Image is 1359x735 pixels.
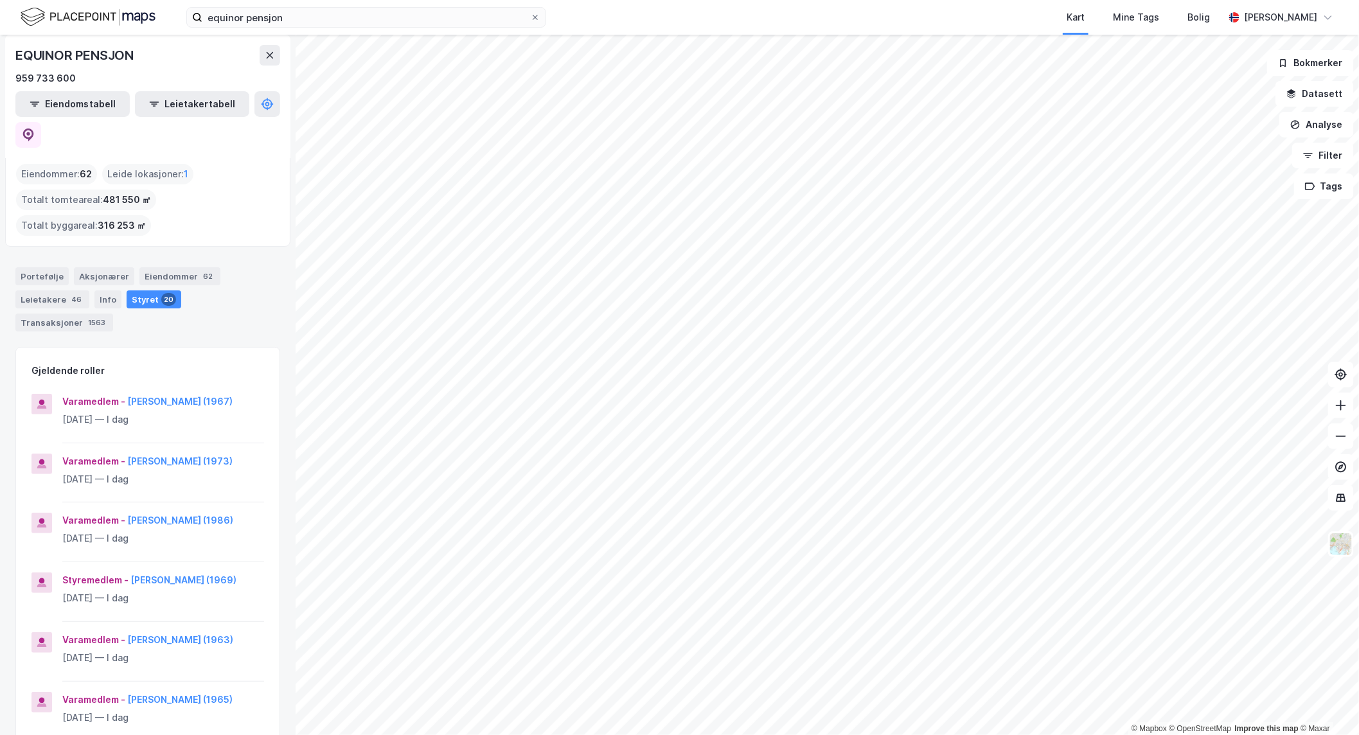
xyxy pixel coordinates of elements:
div: 1563 [85,316,108,329]
div: Kontrollprogram for chat [1295,673,1359,735]
div: 62 [200,270,215,283]
span: 481 550 ㎡ [103,192,151,208]
div: Transaksjoner [15,314,113,332]
div: Eiendommer [139,267,220,285]
input: Søk på adresse, matrikkel, gårdeiere, leietakere eller personer [202,8,530,27]
div: 959 733 600 [15,71,76,86]
div: [PERSON_NAME] [1245,10,1318,25]
div: [DATE] — I dag [62,531,264,546]
div: Leietakere [15,290,89,308]
span: 62 [80,166,92,182]
div: [DATE] — I dag [62,412,264,427]
button: Tags [1294,173,1354,199]
div: [DATE] — I dag [62,590,264,606]
div: 46 [69,293,84,306]
div: [DATE] — I dag [62,650,264,666]
a: Mapbox [1132,724,1167,733]
button: Filter [1292,143,1354,168]
img: Z [1329,532,1353,556]
div: Bolig [1187,10,1210,25]
div: Totalt tomteareal : [16,190,156,210]
span: 1 [184,166,188,182]
iframe: Chat Widget [1295,673,1359,735]
div: Leide lokasjoner : [102,164,193,184]
div: Aksjonærer [74,267,134,285]
button: Eiendomstabell [15,91,130,117]
a: OpenStreetMap [1169,724,1232,733]
div: Styret [127,290,181,308]
img: logo.f888ab2527a4732fd821a326f86c7f29.svg [21,6,155,28]
span: 316 253 ㎡ [98,218,146,233]
div: Eiendommer : [16,164,97,184]
button: Datasett [1275,81,1354,107]
div: Mine Tags [1113,10,1159,25]
button: Leietakertabell [135,91,249,117]
button: Bokmerker [1267,50,1354,76]
a: Improve this map [1235,724,1299,733]
div: Gjeldende roller [31,363,105,378]
div: [DATE] — I dag [62,472,264,487]
div: Kart [1067,10,1085,25]
div: [DATE] — I dag [62,710,264,725]
div: Portefølje [15,267,69,285]
div: EQUINOR PENSJON [15,45,136,66]
button: Analyse [1279,112,1354,137]
div: 20 [161,293,176,306]
div: Info [94,290,121,308]
div: Totalt byggareal : [16,215,151,236]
